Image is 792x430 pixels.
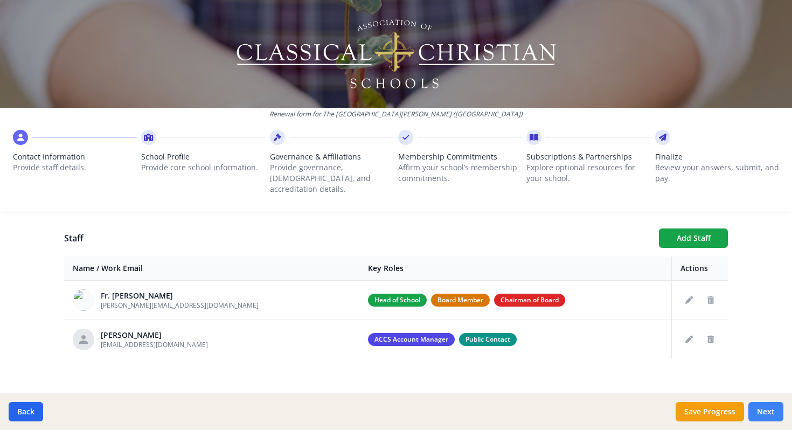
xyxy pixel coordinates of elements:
p: Provide core school information. [141,162,265,173]
p: Provide governance, [DEMOGRAPHIC_DATA], and accreditation details. [270,162,394,195]
span: Board Member [431,294,490,307]
p: Affirm your school’s membership commitments. [398,162,522,184]
button: Edit staff [680,331,698,348]
th: Actions [672,256,728,281]
button: Delete staff [702,331,719,348]
button: Back [9,402,43,421]
img: Logo [235,16,558,92]
span: Subscriptions & Partnerships [526,151,650,162]
span: Finalize [655,151,779,162]
th: Key Roles [359,256,671,281]
p: Provide staff details. [13,162,137,173]
div: [PERSON_NAME] [101,330,208,341]
span: Head of School [368,294,427,307]
span: Public Contact [459,333,517,346]
button: Edit staff [680,292,698,309]
p: Explore optional resources for your school. [526,162,650,184]
p: Review your answers, submit, and pay. [655,162,779,184]
div: Fr. [PERSON_NAME] [101,290,259,301]
span: Membership Commitments [398,151,522,162]
span: Contact Information [13,151,137,162]
span: [PERSON_NAME][EMAIL_ADDRESS][DOMAIN_NAME] [101,301,259,310]
span: School Profile [141,151,265,162]
button: Delete staff [702,292,719,309]
button: Add Staff [659,228,728,248]
span: Governance & Affiliations [270,151,394,162]
button: Save Progress [676,402,744,421]
h1: Staff [64,232,650,245]
span: Chairman of Board [494,294,565,307]
th: Name / Work Email [64,256,359,281]
span: [EMAIL_ADDRESS][DOMAIN_NAME] [101,340,208,349]
button: Next [748,402,783,421]
span: ACCS Account Manager [368,333,455,346]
